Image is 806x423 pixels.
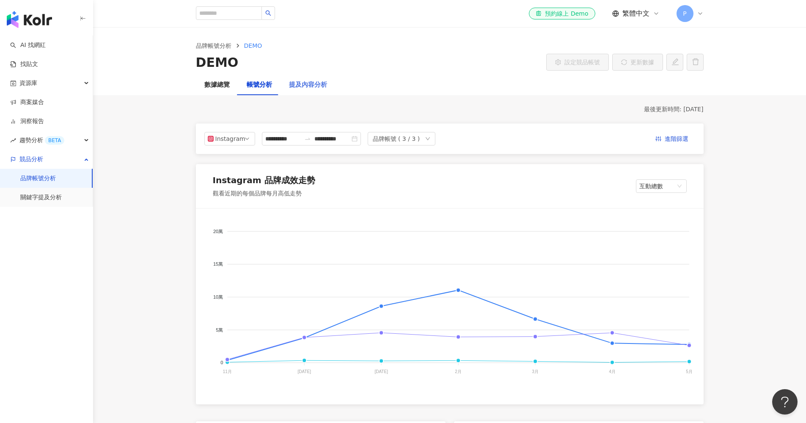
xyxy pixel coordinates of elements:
span: to [304,135,311,142]
div: 預約線上 Demo [536,9,588,18]
span: down [425,136,430,141]
tspan: 4月 [609,369,616,374]
tspan: 0 [220,360,223,365]
div: DEMO [196,54,239,71]
span: DEMO [244,42,262,49]
span: 趨勢分析 [19,131,64,150]
div: 最後更新時間: [DATE] [196,105,704,114]
iframe: Help Scout Beacon - Open [772,389,798,415]
a: 品牌帳號分析 [20,174,56,183]
div: BETA [45,136,64,145]
div: 數據總覽 [204,80,230,90]
img: logo [7,11,52,28]
tspan: [DATE] [374,369,388,374]
tspan: 3月 [532,369,539,374]
span: swap-right [304,135,311,142]
tspan: 5萬 [216,327,223,332]
a: 洞察報告 [10,117,44,126]
a: 商案媒合 [10,98,44,107]
tspan: 20萬 [213,228,223,233]
span: rise [10,137,16,143]
a: 品牌帳號分析 [194,41,233,50]
tspan: 5月 [686,369,693,374]
a: searchAI 找網紅 [10,41,46,49]
a: 預約線上 Demo [529,8,595,19]
span: 互動總數 [639,180,683,192]
span: 競品分析 [19,150,43,169]
span: search [265,10,271,16]
a: 找貼文 [10,60,38,69]
tspan: [DATE] [297,369,311,374]
tspan: 15萬 [213,261,223,266]
span: 資源庫 [19,74,37,93]
div: 帳號分析 [247,80,272,90]
span: 進階篩選 [665,132,688,146]
a: 關鍵字提及分析 [20,193,62,202]
div: Instagram 品牌成效走勢 [213,174,315,186]
button: 更新數據 [612,54,663,71]
span: P [683,9,686,18]
tspan: 2月 [455,369,462,374]
div: 觀看近期的每個品牌每月高低走勢 [213,190,315,198]
button: 進階篩選 [649,132,695,146]
div: Instagram [215,132,243,145]
div: 品牌帳號 ( 3 / 3 ) [373,132,420,145]
span: 繁體中文 [622,9,649,18]
button: 設定競品帳號 [546,54,609,71]
tspan: 10萬 [213,294,223,299]
div: 提及內容分析 [289,80,327,90]
tspan: 11月 [223,369,231,374]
